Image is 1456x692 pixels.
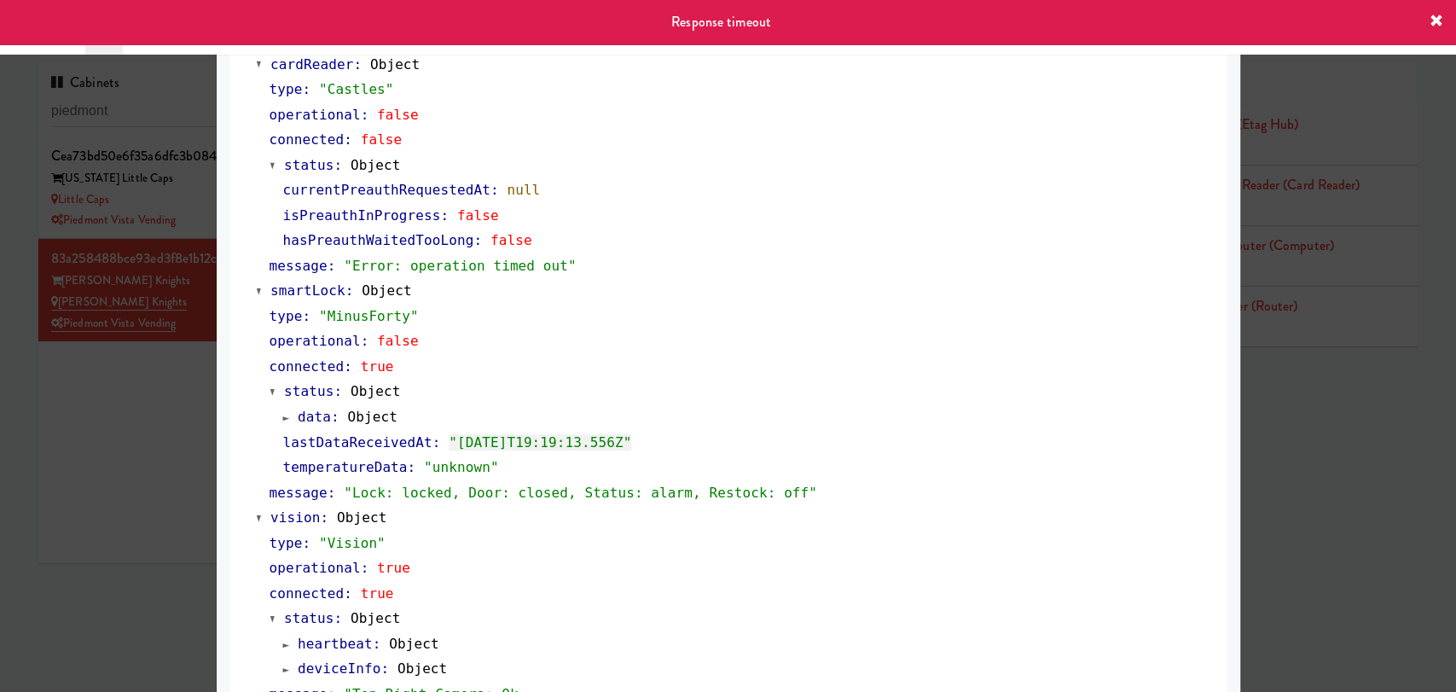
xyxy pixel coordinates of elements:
span: : [344,131,352,148]
span: heartbeat [298,636,373,652]
span: data [298,409,331,425]
span: isPreauthInProgress [283,207,441,224]
span: : [344,585,352,602]
span: : [331,409,339,425]
span: vision [270,509,320,526]
span: : [408,459,416,475]
span: : [432,434,441,451]
span: Object [351,610,400,626]
span: true [361,358,394,375]
span: : [440,207,449,224]
span: message [270,485,328,501]
span: : [361,560,369,576]
span: false [457,207,499,224]
span: operational [270,107,361,123]
span: deviceInfo [298,660,380,677]
span: currentPreauthRequestedAt [283,182,490,198]
span: : [320,509,328,526]
span: temperatureData [283,459,408,475]
span: : [328,485,336,501]
span: cardReader [270,56,353,73]
span: : [473,232,482,248]
span: status [284,157,334,173]
span: : [353,56,362,73]
span: lastDataReceivedAt [283,434,432,451]
span: connected [270,358,345,375]
span: Object [397,660,447,677]
span: Object [370,56,420,73]
span: connected [270,585,345,602]
span: : [302,535,310,551]
span: false [490,232,532,248]
span: operational [270,333,361,349]
span: Object [337,509,386,526]
span: type [270,535,303,551]
span: Object [362,282,411,299]
span: : [334,383,342,399]
span: hasPreauthWaitedTooLong [283,232,474,248]
span: "Castles" [319,81,394,97]
span: Object [351,383,400,399]
span: false [361,131,403,148]
span: "MinusForty" [319,308,419,324]
span: "Error: operation timed out" [344,258,577,274]
span: null [507,182,540,198]
span: : [361,333,369,349]
span: connected [270,131,345,148]
span: : [490,182,499,198]
span: : [334,610,342,626]
span: true [361,585,394,602]
span: Response timeout [671,12,771,32]
span: : [334,157,342,173]
span: : [302,308,310,324]
span: : [373,636,381,652]
span: status [284,610,334,626]
span: : [361,107,369,123]
span: : [302,81,310,97]
span: status [284,383,334,399]
span: "Vision" [319,535,386,551]
span: smartLock [270,282,345,299]
span: : [328,258,336,274]
span: "[DATE]T19:19:13.556Z" [449,434,631,451]
span: type [270,308,303,324]
span: Object [389,636,438,652]
span: "Lock: locked, Door: closed, Status: alarm, Restock: off" [344,485,817,501]
span: operational [270,560,361,576]
span: false [377,107,419,123]
span: : [380,660,389,677]
span: "unknown" [424,459,499,475]
span: false [377,333,419,349]
span: message [270,258,328,274]
span: Object [347,409,397,425]
span: : [344,358,352,375]
span: Object [351,157,400,173]
span: : [345,282,354,299]
span: true [377,560,410,576]
span: type [270,81,303,97]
